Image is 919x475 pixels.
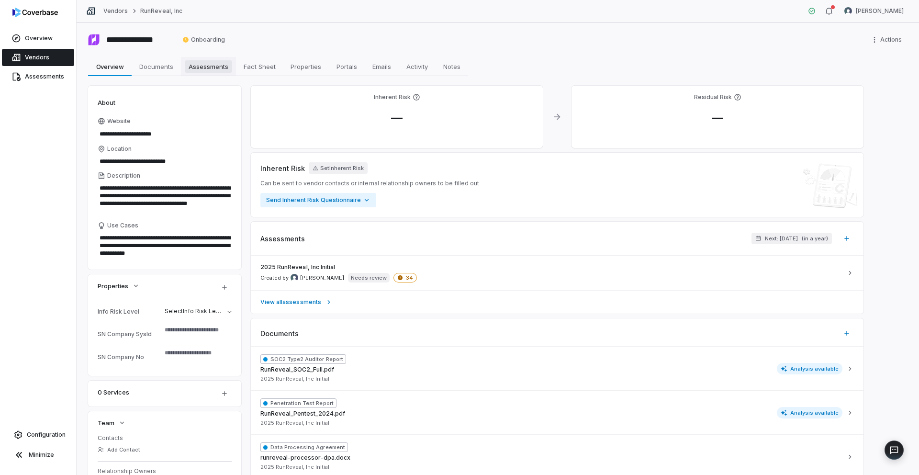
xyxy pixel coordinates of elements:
[251,390,863,434] button: Penetration Test ReportRunReveal_Pentest_2024.pdf2025 RunReveal, Inc InitialAnalysis available
[98,308,161,315] div: Info Risk Level
[260,375,329,383] span: 2025 RunReveal, Inc Initial
[12,8,58,17] img: logo-D7KZi-bG.svg
[2,49,74,66] a: Vendors
[4,445,72,464] button: Minimize
[765,235,798,242] span: Next: [DATE]
[107,172,140,180] span: Description
[856,7,904,15] span: [PERSON_NAME]
[403,60,432,73] span: Activity
[260,193,376,207] button: Send Inherent Risk Questionnaire
[251,290,863,314] a: View allassessments
[135,60,177,73] span: Documents
[260,328,299,339] span: Documents
[260,398,336,408] span: Penetration Test Report
[393,273,417,283] span: 34
[333,60,361,73] span: Portals
[844,7,852,15] img: Samuel Folarin avatar
[369,60,395,73] span: Emails
[251,347,863,390] button: SOC2 Type2 Auditor ReportRunReveal_SOC2_Full.pdf2025 RunReveal, Inc InitialAnalysis available
[260,366,334,373] span: RunReveal_SOC2_Full.pdf
[98,353,161,361] div: SN Company No
[27,431,66,439] span: Configuration
[260,274,344,282] span: Created by
[802,235,828,242] span: ( in a year )
[260,410,345,418] span: RunReveal_Pentest_2024.pdf
[751,233,832,244] button: Next: [DATE](in a year)
[98,467,232,475] dt: Relationship Owners
[92,60,128,73] span: Overview
[107,145,132,153] span: Location
[300,274,344,282] span: [PERSON_NAME]
[439,60,464,73] span: Notes
[260,180,479,187] span: Can be sent to vendor contacts or internal relationship owners to be filled out
[98,282,128,290] span: Properties
[182,36,225,44] span: Onboarding
[2,68,74,85] a: Assessments
[287,60,325,73] span: Properties
[260,163,305,173] span: Inherent Risk
[25,34,53,42] span: Overview
[868,33,908,47] button: More actions
[98,434,232,442] dt: Contacts
[291,274,298,282] img: Samuel Folarin avatar
[260,442,348,452] span: Data Processing Agreement
[694,93,732,101] h4: Residual Risk
[383,111,410,124] span: —
[107,222,138,229] span: Use Cases
[4,426,72,443] a: Configuration
[260,298,321,306] span: View all assessments
[839,4,909,18] button: Samuel Folarin avatar[PERSON_NAME]
[2,30,74,47] a: Overview
[260,354,346,364] span: SOC2 Type2 Auditor Report
[777,407,843,418] span: Analysis available
[351,274,387,282] p: Needs review
[260,464,329,471] span: 2025 RunReveal, Inc Initial
[309,162,368,174] button: SetInherent Risk
[95,441,143,458] button: Add Contact
[103,7,128,15] a: Vendors
[95,414,129,431] button: Team
[29,451,54,459] span: Minimize
[374,93,411,101] h4: Inherent Risk
[260,454,350,462] span: runreveal-processor-dpa.docx
[98,98,115,107] span: About
[98,330,161,338] div: SN Company SysId
[98,418,114,427] span: Team
[251,256,863,290] a: 2025 RunReveal, Inc InitialCreated by Samuel Folarin avatar[PERSON_NAME]Needs review34
[98,181,232,218] textarea: Description
[98,231,232,260] textarea: Use Cases
[98,155,232,168] input: Location
[240,60,280,73] span: Fact Sheet
[140,7,182,15] a: RunReveal, Inc
[704,111,731,124] span: —
[95,277,143,294] button: Properties
[260,419,329,427] span: 2025 RunReveal, Inc Initial
[25,73,64,80] span: Assessments
[25,54,49,61] span: Vendors
[260,234,305,244] span: Assessments
[185,60,232,73] span: Assessments
[98,127,215,141] input: Website
[777,363,843,374] span: Analysis available
[107,117,131,125] span: Website
[260,263,335,271] span: 2025 RunReveal, Inc Initial
[165,307,224,315] span: Select Info Risk Level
